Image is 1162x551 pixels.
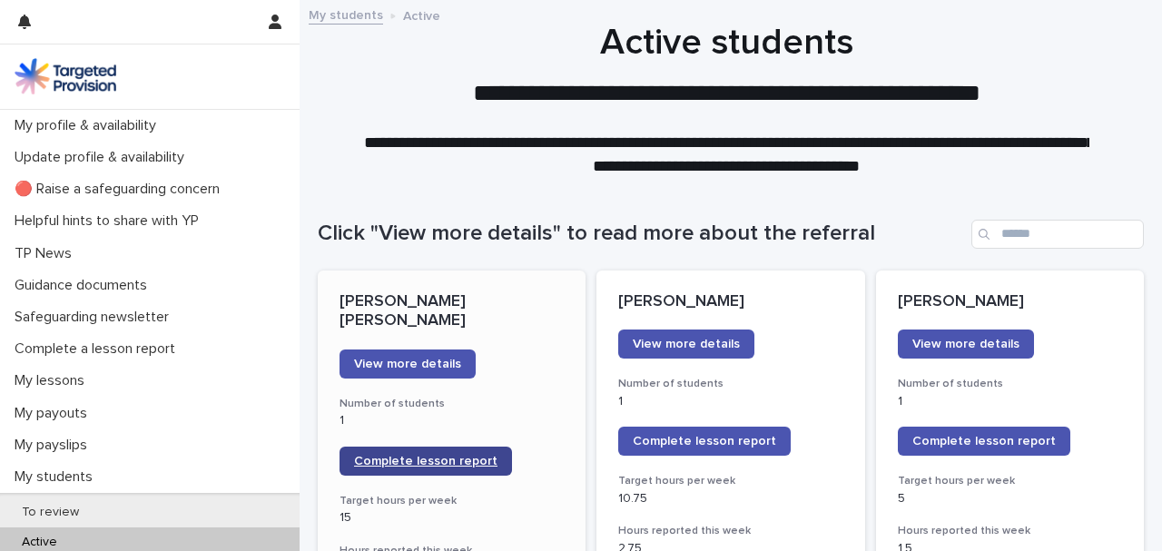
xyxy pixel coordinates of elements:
h1: Active students [318,21,1135,64]
a: My students [309,4,383,25]
input: Search [971,220,1144,249]
h1: Click "View more details" to read more about the referral [318,221,964,247]
span: Complete lesson report [912,435,1056,448]
a: View more details [898,330,1034,359]
h3: Target hours per week [618,474,842,488]
span: View more details [633,338,740,350]
h3: Target hours per week [898,474,1122,488]
p: Safeguarding newsletter [7,309,183,326]
h3: Hours reported this week [898,524,1122,538]
p: My students [7,468,107,486]
h3: Hours reported this week [618,524,842,538]
p: 5 [898,491,1122,507]
h3: Target hours per week [340,494,564,508]
span: View more details [354,358,461,370]
span: View more details [912,338,1019,350]
p: 15 [340,510,564,526]
h3: Number of students [340,397,564,411]
p: Active [7,535,72,550]
p: [PERSON_NAME] [PERSON_NAME] [340,292,564,331]
p: TP News [7,245,86,262]
h3: Number of students [898,377,1122,391]
span: Complete lesson report [354,455,497,467]
a: View more details [340,349,476,379]
img: M5nRWzHhSzIhMunXDL62 [15,58,116,94]
p: Guidance documents [7,277,162,294]
p: 1 [898,394,1122,409]
p: 10.75 [618,491,842,507]
p: My payouts [7,405,102,422]
a: Complete lesson report [618,427,791,456]
a: View more details [618,330,754,359]
p: [PERSON_NAME] [618,292,842,312]
a: Complete lesson report [898,427,1070,456]
p: Complete a lesson report [7,340,190,358]
p: 1 [340,413,564,428]
p: My lessons [7,372,99,389]
h3: Number of students [618,377,842,391]
span: Complete lesson report [633,435,776,448]
p: 1 [618,394,842,409]
p: To review [7,505,94,520]
p: Active [403,5,440,25]
p: 🔴 Raise a safeguarding concern [7,181,234,198]
p: Helpful hints to share with YP [7,212,213,230]
p: My profile & availability [7,117,171,134]
p: [PERSON_NAME] [898,292,1122,312]
p: Update profile & availability [7,149,199,166]
a: Complete lesson report [340,447,512,476]
p: My payslips [7,437,102,454]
